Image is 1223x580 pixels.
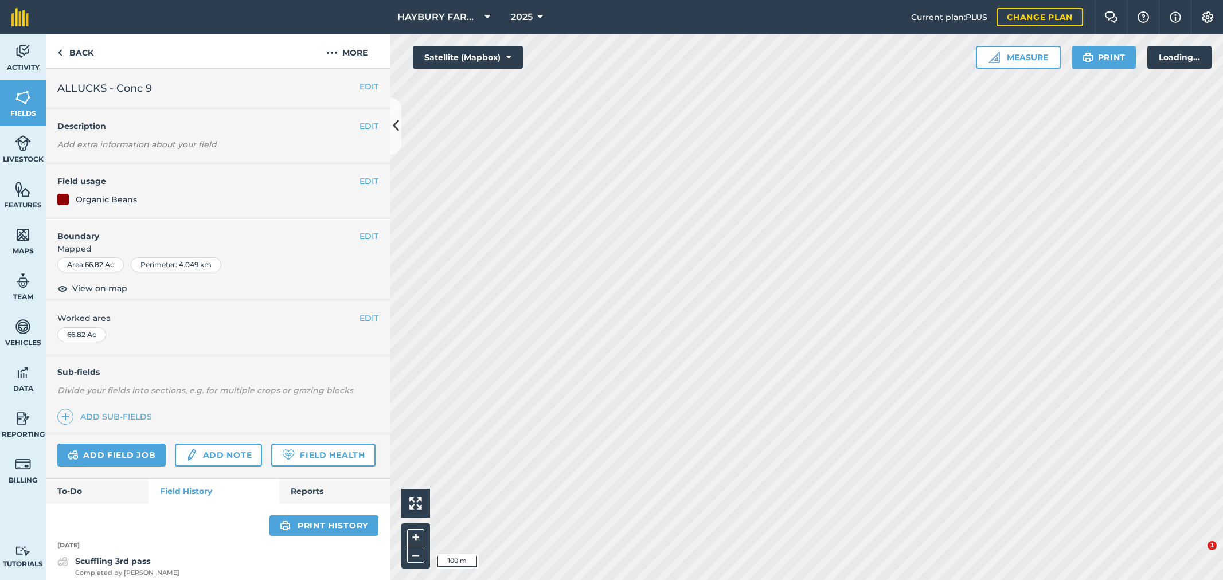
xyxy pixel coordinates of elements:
p: [DATE] [46,540,390,551]
img: A question mark icon [1136,11,1150,23]
span: Current plan : PLUS [911,11,987,23]
span: 2025 [511,10,533,24]
img: svg+xml;base64,PD94bWwgdmVyc2lvbj0iMS4wIiBlbmNvZGluZz0idXRmLTgiPz4KPCEtLSBHZW5lcmF0b3I6IEFkb2JlIE... [15,546,31,557]
button: EDIT [360,80,378,93]
div: Organic Beans [76,193,137,206]
img: svg+xml;base64,PD94bWwgdmVyc2lvbj0iMS4wIiBlbmNvZGluZz0idXRmLTgiPz4KPCEtLSBHZW5lcmF0b3I6IEFkb2JlIE... [15,272,31,289]
em: Divide your fields into sections, e.g. for multiple crops or grazing blocks [57,385,353,395]
img: svg+xml;base64,PD94bWwgdmVyc2lvbj0iMS4wIiBlbmNvZGluZz0idXRmLTgiPz4KPCEtLSBHZW5lcmF0b3I6IEFkb2JlIE... [15,456,31,473]
a: Reports [279,479,390,504]
img: svg+xml;base64,PHN2ZyB4bWxucz0iaHR0cDovL3d3dy53My5vcmcvMjAwMC9zdmciIHdpZHRoPSI1NiIgaGVpZ2h0PSI2MC... [15,226,31,244]
a: Print history [269,515,378,536]
button: More [304,34,390,68]
img: svg+xml;base64,PD94bWwgdmVyc2lvbj0iMS4wIiBlbmNvZGluZz0idXRmLTgiPz4KPCEtLSBHZW5lcmF0b3I6IEFkb2JlIE... [15,410,31,427]
img: svg+xml;base64,PD94bWwgdmVyc2lvbj0iMS4wIiBlbmNvZGluZz0idXRmLTgiPz4KPCEtLSBHZW5lcmF0b3I6IEFkb2JlIE... [15,43,31,60]
img: A cog icon [1201,11,1214,23]
button: EDIT [360,175,378,187]
h4: Boundary [46,218,360,242]
button: EDIT [360,230,378,242]
img: svg+xml;base64,PHN2ZyB4bWxucz0iaHR0cDovL3d3dy53My5vcmcvMjAwMC9zdmciIHdpZHRoPSIxOCIgaGVpZ2h0PSIyNC... [57,281,68,295]
a: Change plan [997,8,1083,26]
span: 1 [1208,541,1217,550]
span: View on map [72,282,127,295]
button: Measure [976,46,1061,69]
div: Loading... [1147,46,1212,69]
span: Mapped [46,242,390,255]
img: Ruler icon [988,52,1000,63]
iframe: Intercom live chat [1184,541,1212,569]
img: svg+xml;base64,PHN2ZyB4bWxucz0iaHR0cDovL3d3dy53My5vcmcvMjAwMC9zdmciIHdpZHRoPSI1NiIgaGVpZ2h0PSI2MC... [15,181,31,198]
img: svg+xml;base64,PD94bWwgdmVyc2lvbj0iMS4wIiBlbmNvZGluZz0idXRmLTgiPz4KPCEtLSBHZW5lcmF0b3I6IEFkb2JlIE... [68,448,79,462]
div: Area : 66.82 Ac [57,257,124,272]
img: Four arrows, one pointing top left, one top right, one bottom right and the last bottom left [409,497,422,510]
button: Satellite (Mapbox) [413,46,523,69]
img: svg+xml;base64,PHN2ZyB4bWxucz0iaHR0cDovL3d3dy53My5vcmcvMjAwMC9zdmciIHdpZHRoPSI5IiBoZWlnaHQ9IjI0Ii... [57,46,62,60]
h4: Description [57,120,378,132]
button: EDIT [360,120,378,132]
span: Completed by [PERSON_NAME] [75,568,179,578]
div: Perimeter : 4.049 km [131,257,221,272]
img: fieldmargin Logo [11,8,29,26]
img: Two speech bubbles overlapping with the left bubble in the forefront [1104,11,1118,23]
img: svg+xml;base64,PD94bWwgdmVyc2lvbj0iMS4wIiBlbmNvZGluZz0idXRmLTgiPz4KPCEtLSBHZW5lcmF0b3I6IEFkb2JlIE... [185,448,198,462]
img: svg+xml;base64,PD94bWwgdmVyc2lvbj0iMS4wIiBlbmNvZGluZz0idXRmLTgiPz4KPCEtLSBHZW5lcmF0b3I6IEFkb2JlIE... [15,364,31,381]
a: Field Health [271,444,375,467]
img: svg+xml;base64,PD94bWwgdmVyc2lvbj0iMS4wIiBlbmNvZGluZz0idXRmLTgiPz4KPCEtLSBHZW5lcmF0b3I6IEFkb2JlIE... [15,318,31,335]
img: svg+xml;base64,PD94bWwgdmVyc2lvbj0iMS4wIiBlbmNvZGluZz0idXRmLTgiPz4KPCEtLSBHZW5lcmF0b3I6IEFkb2JlIE... [15,135,31,152]
img: svg+xml;base64,PHN2ZyB4bWxucz0iaHR0cDovL3d3dy53My5vcmcvMjAwMC9zdmciIHdpZHRoPSIxNyIgaGVpZ2h0PSIxNy... [1170,10,1181,24]
a: Scuffling 3rd passCompleted by [PERSON_NAME] [57,555,179,578]
img: svg+xml;base64,PHN2ZyB4bWxucz0iaHR0cDovL3d3dy53My5vcmcvMjAwMC9zdmciIHdpZHRoPSIxNCIgaGVpZ2h0PSIyNC... [61,410,69,424]
h4: Field usage [57,175,360,187]
a: Back [46,34,105,68]
a: Add field job [57,444,166,467]
em: Add extra information about your field [57,139,217,150]
button: + [407,529,424,546]
span: HAYBURY FARMS INC [397,10,480,24]
span: Worked area [57,312,378,324]
a: Add note [175,444,262,467]
img: svg+xml;base64,PD94bWwgdmVyc2lvbj0iMS4wIiBlbmNvZGluZz0idXRmLTgiPz4KPCEtLSBHZW5lcmF0b3I6IEFkb2JlIE... [57,555,68,569]
img: svg+xml;base64,PHN2ZyB4bWxucz0iaHR0cDovL3d3dy53My5vcmcvMjAwMC9zdmciIHdpZHRoPSIxOSIgaGVpZ2h0PSIyNC... [280,519,291,532]
img: svg+xml;base64,PHN2ZyB4bWxucz0iaHR0cDovL3d3dy53My5vcmcvMjAwMC9zdmciIHdpZHRoPSI1NiIgaGVpZ2h0PSI2MC... [15,89,31,106]
h4: Sub-fields [46,366,390,378]
a: Field History [149,479,279,504]
button: EDIT [360,312,378,324]
strong: Scuffling 3rd pass [75,556,150,566]
button: View on map [57,281,127,295]
div: 66.82 Ac [57,327,106,342]
img: svg+xml;base64,PHN2ZyB4bWxucz0iaHR0cDovL3d3dy53My5vcmcvMjAwMC9zdmciIHdpZHRoPSIyMCIgaGVpZ2h0PSIyNC... [326,46,338,60]
button: Print [1072,46,1136,69]
a: Add sub-fields [57,409,157,425]
button: – [407,546,424,563]
img: svg+xml;base64,PHN2ZyB4bWxucz0iaHR0cDovL3d3dy53My5vcmcvMjAwMC9zdmciIHdpZHRoPSIxOSIgaGVpZ2h0PSIyNC... [1083,50,1093,64]
a: To-Do [46,479,149,504]
span: ALLUCKS - Conc 9 [57,80,152,96]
